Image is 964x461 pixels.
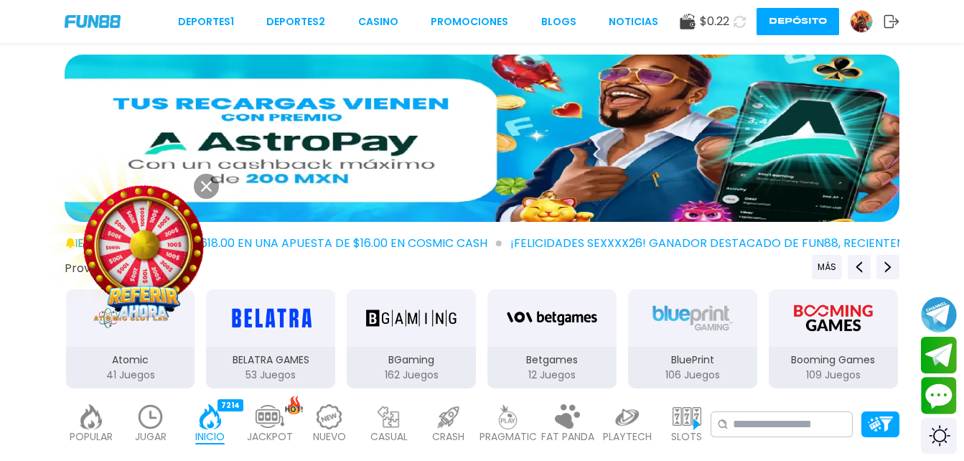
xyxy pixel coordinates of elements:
p: Atomic [66,353,195,368]
button: Previous providers [812,255,842,279]
span: $ 0.22 [700,13,729,30]
a: NOTICIAS [609,14,658,29]
p: POPULAR [70,429,113,444]
a: CASINO [358,14,398,29]
p: BGaming [347,353,476,368]
p: 109 Juegos [769,368,898,383]
button: Booming Games [763,288,904,390]
a: Promociones [431,14,508,29]
img: Betgames [507,298,597,338]
img: Company Logo [65,15,121,27]
button: Contact customer service [921,377,957,414]
p: PRAGMATIC [479,429,537,444]
p: CRASH [432,429,464,444]
img: fat_panda_light.webp [553,404,582,429]
button: Proveedores de juego [65,261,187,276]
button: Betgames [482,288,622,390]
p: 162 Juegos [347,368,476,383]
img: Avatar [851,11,872,32]
img: Booming Games [788,298,879,338]
p: NUEVO [313,429,346,444]
p: 12 Juegos [487,368,617,383]
p: FAT PANDA [541,429,594,444]
img: BELATRA GAMES [225,298,316,338]
img: BluePrint [647,298,738,338]
button: Atomic [60,288,201,390]
p: 106 Juegos [628,368,757,383]
a: Deportes1 [178,14,234,29]
a: Avatar [850,10,884,33]
img: Image Link [78,180,209,311]
img: home_active.webp [196,404,225,429]
p: PLAYTECH [603,429,652,444]
img: slots_light.webp [673,404,701,429]
button: Depósito [757,8,839,35]
img: Platform Filter [868,416,893,432]
p: INICIO [195,429,225,444]
button: BluePrint [622,288,763,390]
p: JACKPOT [247,429,293,444]
p: 53 Juegos [206,368,335,383]
button: Next providers [876,255,899,279]
p: 41 Juegos [66,368,195,383]
img: casual_light.webp [375,404,403,429]
p: SLOTS [671,429,702,444]
img: crash_light.webp [434,404,463,429]
img: pragmatic_light.webp [494,404,523,429]
p: BluePrint [628,353,757,368]
button: Join telegram [921,337,957,374]
img: BGaming [366,298,457,338]
a: BLOGS [541,14,576,29]
p: CASUAL [370,429,408,444]
button: Previous providers [848,255,871,279]
button: BELATRA GAMES [200,288,341,390]
img: popular_light.webp [77,404,106,429]
p: JUGAR [135,429,167,444]
img: jackpot_light.webp [256,404,284,429]
img: 15% de cash back pagando con AstroPay [65,55,899,222]
button: BGaming [341,288,482,390]
div: Switch theme [921,418,957,454]
img: Atomic [90,298,171,338]
img: playtech_light.webp [613,404,642,429]
a: Deportes2 [266,14,325,29]
img: recent_light.webp [136,404,165,429]
p: BELATRA GAMES [206,353,335,368]
button: Join telegram channel [921,296,957,333]
p: Betgames [487,353,617,368]
div: 7214 [217,399,243,411]
img: new_light.webp [315,404,344,429]
img: hot [285,396,303,415]
p: Booming Games [769,353,898,368]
